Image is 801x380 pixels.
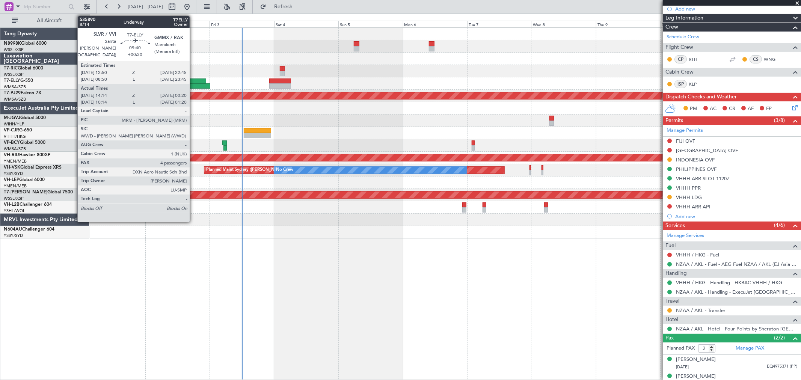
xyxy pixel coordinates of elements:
a: WSSL/XSP [4,47,24,53]
span: Fuel [665,241,676,250]
span: All Aircraft [20,18,79,23]
span: AF [748,105,754,113]
span: T7-PJ29 [4,91,21,95]
a: NZAA / AKL - Hotel - Four Points by Sheraton [GEOGRAPHIC_DATA] [GEOGRAPHIC_DATA] / [GEOGRAPHIC_DATA] [676,326,797,332]
span: Crew [665,23,678,32]
a: WSSL/XSP [4,196,24,201]
a: VHHH / HKG - Handling - HKBAC VHHH / HKG [676,279,782,286]
span: Leg Information [665,14,703,23]
a: N604AUChallenger 604 [4,227,54,232]
a: VH-L2BChallenger 604 [4,202,52,207]
div: Sat 4 [274,21,338,27]
a: VH-VSKGlobal Express XRS [4,165,62,170]
span: [DATE] [676,364,689,370]
div: [GEOGRAPHIC_DATA] OVF [676,147,738,154]
div: PHILIPPINES OVF [676,166,717,172]
button: All Aircraft [8,15,81,27]
a: WIHH/HLP [4,121,24,127]
input: Trip Number [23,1,66,12]
a: NZAA / AKL - Fuel - AEG Fuel NZAA / AKL (EJ Asia Only) [676,261,797,267]
a: YSHL/WOL [4,208,25,214]
div: VHHH ARR API [676,204,710,210]
a: WMSA/SZB [4,97,26,102]
a: T7-ELLYG-550 [4,78,33,83]
div: INDONESIA OVF [676,157,715,163]
div: [PERSON_NAME] [676,356,716,363]
span: Refresh [268,4,299,9]
span: N8998K [4,41,21,46]
div: VHHH PPR [676,185,701,191]
span: EQ4975371 (PP) [767,363,797,370]
span: Travel [665,297,679,306]
div: FIJI OVF [676,138,695,144]
div: Add new [675,213,797,220]
div: Add new [675,6,797,12]
span: T7-ELLY [4,78,20,83]
a: VP-CJRG-650 [4,128,32,133]
div: [DATE] [91,15,104,21]
span: Flight Crew [665,43,693,52]
div: Fri 3 [210,21,274,27]
span: Permits [665,116,683,125]
div: CS [750,55,762,63]
span: Services [665,222,685,230]
a: VHHH / HKG - Fuel [676,252,719,258]
div: Thu 2 [145,21,210,27]
a: T7-RICGlobal 6000 [4,66,43,71]
a: VH-RIUHawker 800XP [4,153,50,157]
span: VH-LEP [4,178,19,182]
span: VH-L2B [4,202,20,207]
span: PM [690,105,697,113]
div: Sun 5 [338,21,403,27]
a: T7-[PERSON_NAME]Global 7500 [4,190,73,195]
div: CP [674,55,687,63]
span: Pax [665,334,674,342]
a: Schedule Crew [667,33,699,41]
span: VP-CJR [4,128,19,133]
a: T7-PJ29Falcon 7X [4,91,41,95]
a: YSSY/SYD [4,171,23,176]
div: Wed 8 [532,21,596,27]
span: T7-[PERSON_NAME] [4,190,47,195]
a: WSSL/XSP [4,72,24,77]
span: (2/2) [774,334,785,342]
span: N604AU [4,227,22,232]
a: Manage Permits [667,127,703,134]
span: AC [710,105,717,113]
span: Handling [665,269,687,278]
span: Dispatch Checks and Weather [665,93,737,101]
a: NZAA / AKL - Transfer [676,307,726,314]
div: Planned Maint Sydney ([PERSON_NAME] Intl) [206,164,293,176]
span: VP-BCY [4,140,20,145]
button: Refresh [256,1,302,13]
a: NZAA / AKL - Handling - ExecuJet [GEOGRAPHIC_DATA] FBO NZAA / [GEOGRAPHIC_DATA] [676,289,797,295]
span: M-JGVJ [4,116,20,120]
span: T7-RIC [4,66,18,71]
a: N8998KGlobal 6000 [4,41,47,46]
label: Planned PAX [667,345,695,352]
div: VHHH ARR SLOT 1120Z [676,175,730,182]
div: Mon 6 [403,21,467,27]
div: ISP [674,80,687,88]
div: Fri 10 [660,21,724,27]
a: VP-BCYGlobal 5000 [4,140,45,145]
span: Cabin Crew [665,68,694,77]
span: VH-VSK [4,165,20,170]
a: YMEN/MEB [4,183,27,189]
span: CR [729,105,735,113]
span: (4/6) [774,221,785,229]
div: Wed 1 [81,21,145,27]
a: KLP [689,81,706,87]
div: VHHH LDG [676,194,702,201]
a: YSSY/SYD [4,233,23,238]
span: FP [766,105,772,113]
a: WMSA/SZB [4,146,26,152]
a: WMSA/SZB [4,84,26,90]
a: VHHH/HKG [4,134,26,139]
a: YMEN/MEB [4,158,27,164]
a: RTH [689,56,706,63]
a: WNG [764,56,781,63]
a: VH-LEPGlobal 6000 [4,178,45,182]
span: [DATE] - [DATE] [128,3,163,10]
span: VH-RIU [4,153,19,157]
